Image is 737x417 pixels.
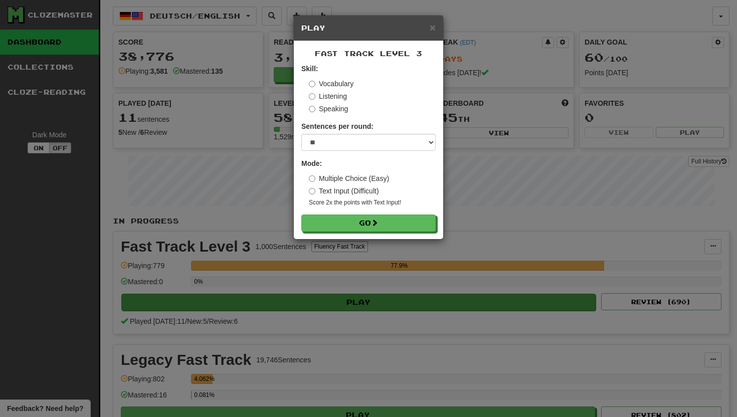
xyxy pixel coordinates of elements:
[309,198,436,207] small: Score 2x the points with Text Input !
[309,188,315,194] input: Text Input (Difficult)
[301,23,436,33] h5: Play
[309,91,347,101] label: Listening
[309,104,348,114] label: Speaking
[309,93,315,100] input: Listening
[309,79,353,89] label: Vocabulary
[309,186,379,196] label: Text Input (Difficult)
[430,22,436,33] button: Close
[301,159,322,167] strong: Mode:
[301,121,374,131] label: Sentences per round:
[315,49,422,58] span: Fast Track Level 3
[430,22,436,33] span: ×
[301,65,318,73] strong: Skill:
[309,81,315,87] input: Vocabulary
[301,215,436,232] button: Go
[309,175,315,182] input: Multiple Choice (Easy)
[309,173,389,183] label: Multiple Choice (Easy)
[309,106,315,112] input: Speaking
